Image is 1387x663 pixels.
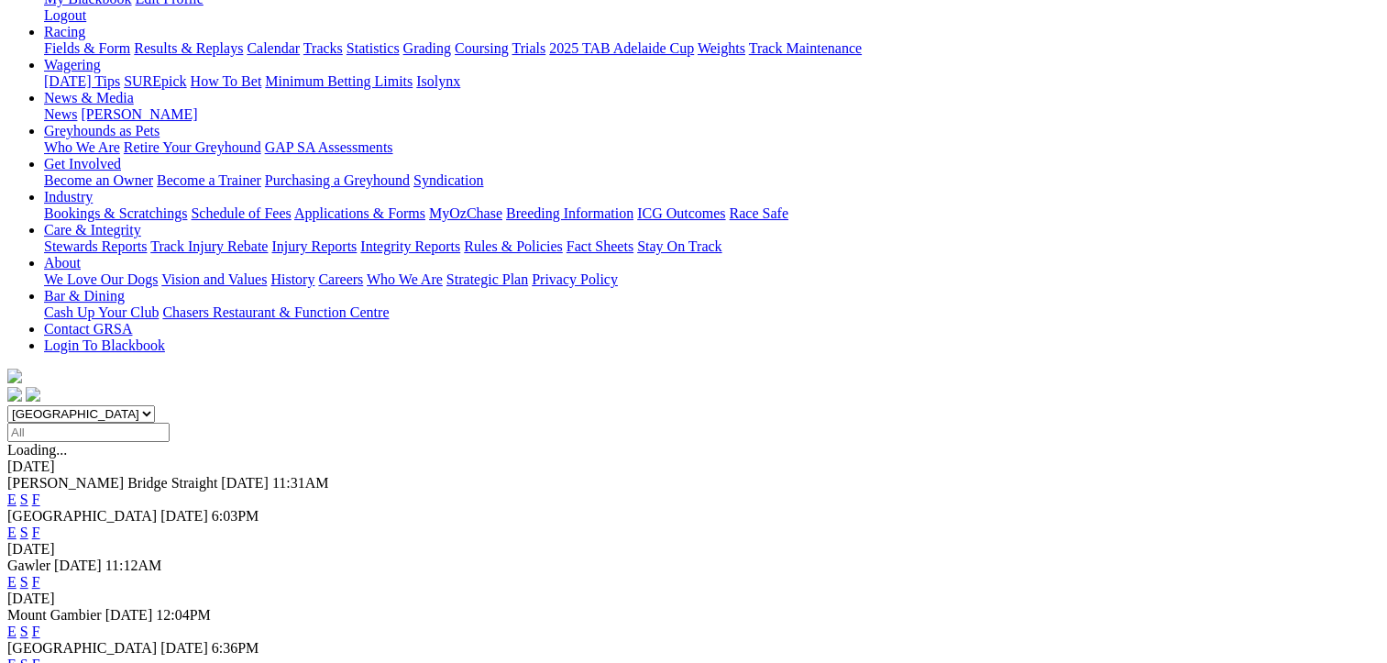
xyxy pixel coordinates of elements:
[567,238,633,254] a: Fact Sheets
[20,492,28,507] a: S
[20,525,28,540] a: S
[32,574,40,590] a: F
[44,40,1380,57] div: Racing
[44,189,93,204] a: Industry
[270,271,314,287] a: History
[44,271,1380,288] div: About
[44,172,1380,189] div: Get Involved
[44,106,77,122] a: News
[44,24,85,39] a: Racing
[212,508,259,524] span: 6:03PM
[44,73,1380,90] div: Wagering
[44,205,187,221] a: Bookings & Scratchings
[212,640,259,656] span: 6:36PM
[44,304,1380,321] div: Bar & Dining
[7,591,1380,607] div: [DATE]
[367,271,443,287] a: Who We Are
[294,205,425,221] a: Applications & Forms
[44,172,153,188] a: Become an Owner
[464,238,563,254] a: Rules & Policies
[360,238,460,254] a: Integrity Reports
[416,73,460,89] a: Isolynx
[44,90,134,105] a: News & Media
[44,255,81,271] a: About
[247,40,300,56] a: Calendar
[7,423,170,442] input: Select date
[44,139,1380,156] div: Greyhounds as Pets
[272,475,329,491] span: 11:31AM
[20,574,28,590] a: S
[429,205,502,221] a: MyOzChase
[637,238,721,254] a: Stay On Track
[160,640,208,656] span: [DATE]
[7,607,102,623] span: Mount Gambier
[446,271,528,287] a: Strategic Plan
[44,123,160,138] a: Greyhounds as Pets
[265,139,393,155] a: GAP SA Assessments
[44,139,120,155] a: Who We Are
[160,508,208,524] span: [DATE]
[7,574,17,590] a: E
[26,387,40,402] img: twitter.svg
[44,222,141,238] a: Care & Integrity
[749,40,862,56] a: Track Maintenance
[44,271,158,287] a: We Love Our Dogs
[265,73,413,89] a: Minimum Betting Limits
[124,73,186,89] a: SUREpick
[32,492,40,507] a: F
[271,238,357,254] a: Injury Reports
[7,369,22,383] img: logo-grsa-white.png
[7,525,17,540] a: E
[105,607,153,623] span: [DATE]
[20,624,28,639] a: S
[303,40,343,56] a: Tracks
[7,508,157,524] span: [GEOGRAPHIC_DATA]
[44,7,86,23] a: Logout
[44,321,132,337] a: Contact GRSA
[134,40,243,56] a: Results & Replays
[161,271,267,287] a: Vision and Values
[265,172,410,188] a: Purchasing a Greyhound
[105,558,162,573] span: 11:12AM
[7,624,17,639] a: E
[7,558,50,573] span: Gawler
[150,238,268,254] a: Track Injury Rebate
[7,442,67,458] span: Loading...
[347,40,400,56] a: Statistics
[7,492,17,507] a: E
[532,271,618,287] a: Privacy Policy
[191,205,291,221] a: Schedule of Fees
[7,640,157,656] span: [GEOGRAPHIC_DATA]
[44,73,120,89] a: [DATE] Tips
[157,172,261,188] a: Become a Trainer
[698,40,745,56] a: Weights
[44,40,130,56] a: Fields & Form
[221,475,269,491] span: [DATE]
[156,607,211,623] span: 12:04PM
[7,387,22,402] img: facebook.svg
[191,73,262,89] a: How To Bet
[162,304,389,320] a: Chasers Restaurant & Function Centre
[44,57,101,72] a: Wagering
[32,624,40,639] a: F
[44,337,165,353] a: Login To Blackbook
[44,205,1380,222] div: Industry
[124,139,261,155] a: Retire Your Greyhound
[44,238,1380,255] div: Care & Integrity
[54,558,102,573] span: [DATE]
[506,205,633,221] a: Breeding Information
[32,525,40,540] a: F
[44,304,159,320] a: Cash Up Your Club
[7,541,1380,558] div: [DATE]
[413,172,483,188] a: Syndication
[318,271,363,287] a: Careers
[44,156,121,171] a: Get Involved
[549,40,694,56] a: 2025 TAB Adelaide Cup
[637,205,725,221] a: ICG Outcomes
[7,459,1380,475] div: [DATE]
[44,288,125,304] a: Bar & Dining
[7,475,217,491] span: [PERSON_NAME] Bridge Straight
[403,40,451,56] a: Grading
[44,106,1380,123] div: News & Media
[729,205,787,221] a: Race Safe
